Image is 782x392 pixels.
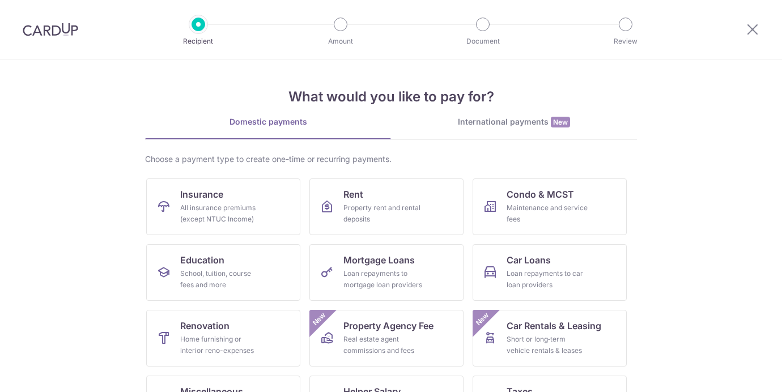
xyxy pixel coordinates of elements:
[473,310,627,367] a: Car Rentals & LeasingShort or long‑term vehicle rentals & leasesNew
[343,202,425,225] div: Property rent and rental deposits
[299,36,382,47] p: Amount
[180,188,223,201] span: Insurance
[146,310,300,367] a: RenovationHome furnishing or interior reno-expenses
[146,178,300,235] a: InsuranceAll insurance premiums (except NTUC Income)
[180,319,229,333] span: Renovation
[343,188,363,201] span: Rent
[507,188,574,201] span: Condo & MCST
[507,334,588,356] div: Short or long‑term vehicle rentals & leases
[145,116,391,127] div: Domestic payments
[309,244,464,301] a: Mortgage LoansLoan repayments to mortgage loan providers
[180,202,262,225] div: All insurance premiums (except NTUC Income)
[343,268,425,291] div: Loan repayments to mortgage loan providers
[507,268,588,291] div: Loan repayments to car loan providers
[551,117,570,127] span: New
[145,87,637,107] h4: What would you like to pay for?
[441,36,525,47] p: Document
[145,154,637,165] div: Choose a payment type to create one-time or recurring payments.
[473,244,627,301] a: Car LoansLoan repayments to car loan providers
[156,36,240,47] p: Recipient
[709,358,771,386] iframe: Opens a widget where you can find more information
[473,178,627,235] a: Condo & MCSTMaintenance and service fees
[23,23,78,36] img: CardUp
[391,116,637,128] div: International payments
[343,319,433,333] span: Property Agency Fee
[507,202,588,225] div: Maintenance and service fees
[343,253,415,267] span: Mortgage Loans
[309,310,464,367] a: Property Agency FeeReal estate agent commissions and feesNew
[473,310,492,329] span: New
[343,334,425,356] div: Real estate agent commissions and fees
[146,244,300,301] a: EducationSchool, tuition, course fees and more
[180,334,262,356] div: Home furnishing or interior reno-expenses
[180,253,224,267] span: Education
[507,253,551,267] span: Car Loans
[180,268,262,291] div: School, tuition, course fees and more
[507,319,601,333] span: Car Rentals & Leasing
[309,178,464,235] a: RentProperty rent and rental deposits
[584,36,668,47] p: Review
[310,310,329,329] span: New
